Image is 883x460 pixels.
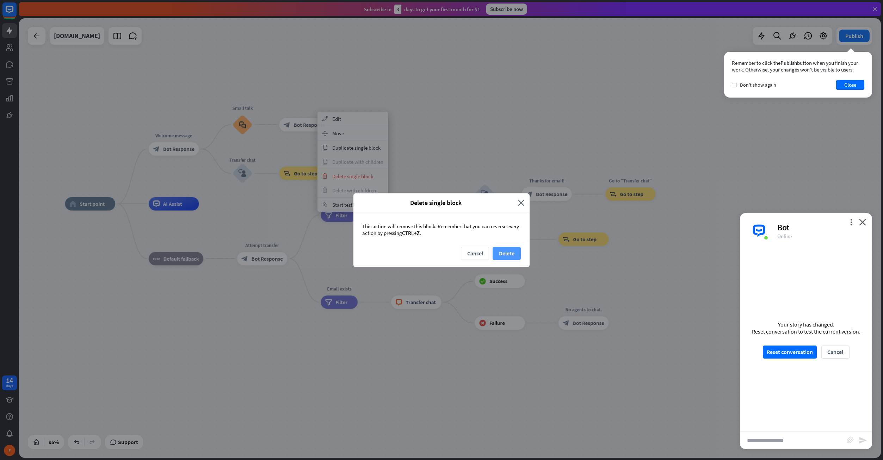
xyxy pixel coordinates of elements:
div: Your story has changed. [752,321,860,328]
span: CTRL+Z [402,230,420,236]
button: Cancel [821,346,850,359]
div: Reset conversation to test the current version. [752,328,860,335]
button: Cancel [461,247,489,260]
button: Close [836,80,864,90]
i: close [518,199,524,207]
i: close [859,219,866,225]
div: This action will remove this block. Remember that you can reverse every action by pressing . [353,212,530,247]
i: send [859,436,867,445]
div: Bot [777,222,864,233]
span: Don't show again [740,82,776,88]
div: Online [777,233,864,240]
span: Publish [780,60,797,66]
i: more_vert [848,219,854,225]
span: Delete single block [359,199,513,207]
button: Delete [493,247,521,260]
button: Open LiveChat chat widget [6,3,27,24]
button: Reset conversation [763,346,817,359]
i: block_attachment [847,436,854,443]
div: Remember to click the button when you finish your work. Otherwise, your changes won’t be visible ... [732,60,864,73]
